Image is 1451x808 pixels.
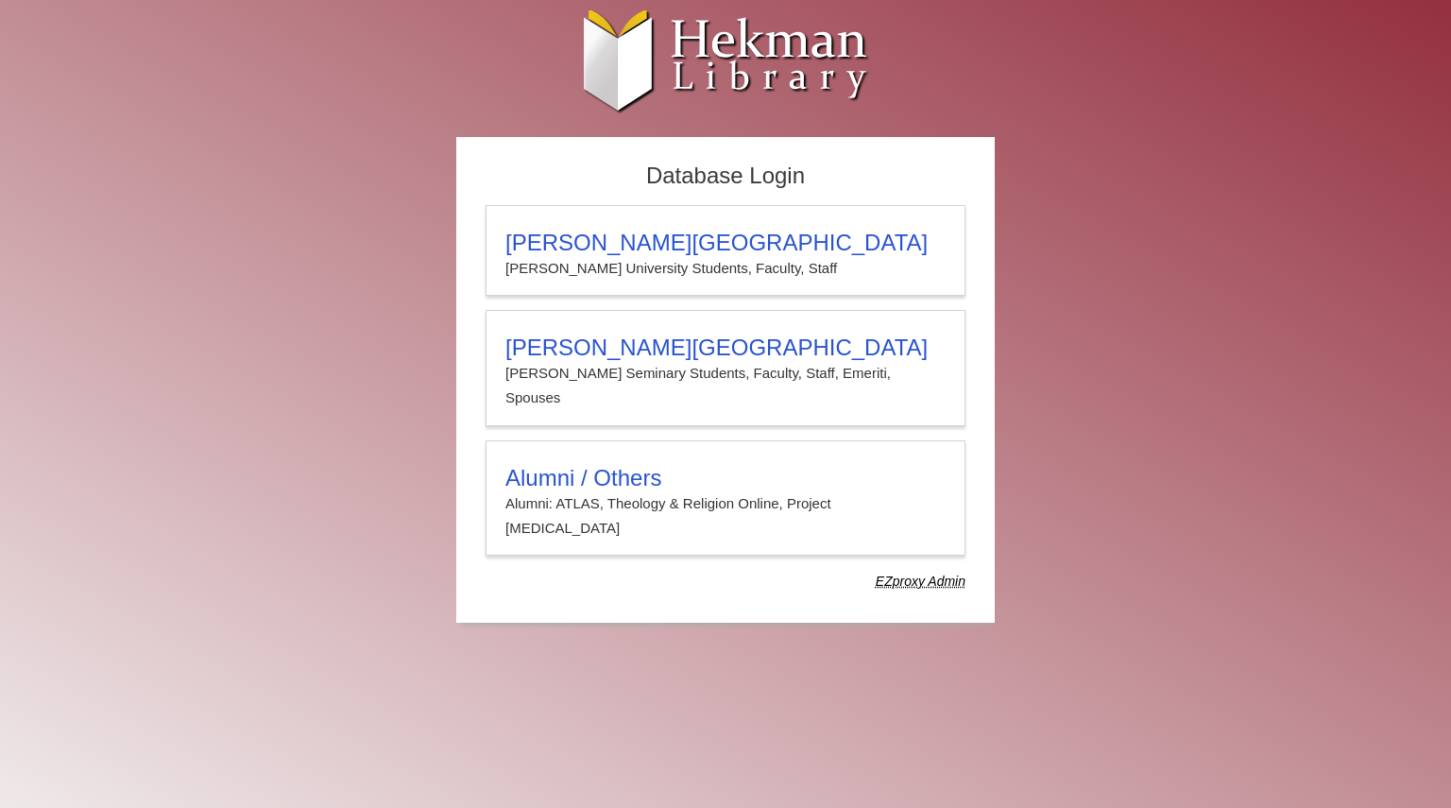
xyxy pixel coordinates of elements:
[505,465,946,491] h3: Alumni / Others
[876,574,965,589] dfn: Use Alumni login
[476,157,975,196] h2: Database Login
[505,361,946,411] p: [PERSON_NAME] Seminary Students, Faculty, Staff, Emeriti, Spouses
[505,491,946,542] p: Alumni: ATLAS, Theology & Religion Online, Project [MEDICAL_DATA]
[505,256,946,281] p: [PERSON_NAME] University Students, Faculty, Staff
[505,335,946,361] h3: [PERSON_NAME][GEOGRAPHIC_DATA]
[505,465,946,542] summary: Alumni / OthersAlumni: ATLAS, Theology & Religion Online, Project [MEDICAL_DATA]
[505,230,946,256] h3: [PERSON_NAME][GEOGRAPHIC_DATA]
[486,310,965,426] a: [PERSON_NAME][GEOGRAPHIC_DATA][PERSON_NAME] Seminary Students, Faculty, Staff, Emeriti, Spouses
[486,205,965,296] a: [PERSON_NAME][GEOGRAPHIC_DATA][PERSON_NAME] University Students, Faculty, Staff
